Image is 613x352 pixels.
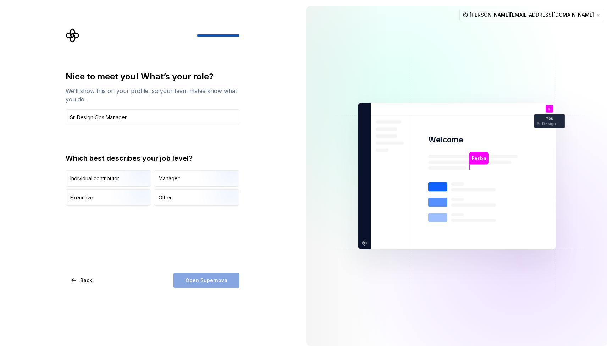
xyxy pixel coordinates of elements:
div: Other [159,194,172,201]
button: [PERSON_NAME][EMAIL_ADDRESS][DOMAIN_NAME] [459,9,604,21]
p: Ferba [471,154,486,162]
p: Welcome [428,134,463,145]
button: Back [66,273,98,288]
svg: Supernova Logo [66,28,80,43]
div: Manager [159,175,180,182]
p: Sr. Design Ops Manager [537,122,562,126]
div: Executive [70,194,93,201]
p: F [548,107,551,111]
span: Back [80,277,92,284]
p: You [546,117,553,121]
div: Which best describes your job level? [66,153,239,163]
div: We’ll show this on your profile, so your team mates know what you do. [66,87,239,104]
div: Individual contributor [70,175,119,182]
input: Job title [66,109,239,125]
div: Nice to meet you! What’s your role? [66,71,239,82]
span: [PERSON_NAME][EMAIL_ADDRESS][DOMAIN_NAME] [470,11,594,18]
